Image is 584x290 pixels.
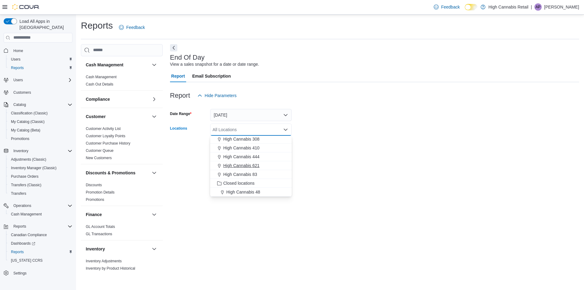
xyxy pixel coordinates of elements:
span: My Catalog (Beta) [9,127,72,134]
div: Customer [81,125,163,164]
span: Classification (Classic) [11,111,48,116]
a: GL Transactions [86,232,112,236]
a: Customer Purchase History [86,141,130,145]
span: Canadian Compliance [11,232,47,237]
button: Canadian Compliance [6,231,75,239]
a: Home [11,47,26,54]
button: Cash Management [86,62,149,68]
a: Feedback [431,1,462,13]
p: High Cannabis Retail [488,3,529,11]
h3: Cash Management [86,62,123,68]
button: Operations [11,202,34,209]
span: Inventory Manager (Classic) [9,164,72,172]
span: Load All Apps in [GEOGRAPHIC_DATA] [17,18,72,30]
span: Operations [11,202,72,209]
span: High Cannabis 308 [223,136,259,142]
button: Customer [151,113,158,120]
span: Reports [11,223,72,230]
span: Inventory Manager (Classic) [11,166,57,170]
span: Feedback [126,24,145,30]
button: Discounts & Promotions [151,169,158,176]
h3: Finance [86,211,102,218]
button: Inventory [11,147,31,155]
span: Classification (Classic) [9,110,72,117]
button: [DATE] [210,109,292,121]
a: Classification (Classic) [9,110,50,117]
span: My Catalog (Classic) [11,119,45,124]
span: Reports [11,250,24,254]
button: Close list of options [283,127,288,132]
button: Inventory [1,147,75,155]
button: High Cannabis 410 [210,144,292,152]
span: Transfers (Classic) [9,181,72,189]
span: Purchase Orders [9,173,72,180]
a: Users [9,56,23,63]
button: Customers [1,88,75,97]
a: Cash Management [9,211,44,218]
span: Home [11,47,72,54]
p: | [531,3,532,11]
span: Inventory [13,148,28,153]
button: Promotions [6,135,75,143]
button: Classification (Classic) [6,109,75,117]
span: [US_STATE] CCRS [11,258,43,263]
button: Transfers [6,189,75,198]
button: Closed locations [210,179,292,188]
span: Cash Out Details [86,82,113,87]
span: Cash Management [9,211,72,218]
button: Hide Parameters [195,89,239,102]
div: Choose from the following options [210,100,292,197]
h3: Inventory [86,246,105,252]
div: Finance [81,223,163,240]
a: Cash Out Details [86,82,113,86]
span: Dashboards [9,240,72,247]
span: Inventory On Hand by Package [86,273,137,278]
span: Inventory [11,147,72,155]
span: Promotions [9,135,72,142]
button: Users [6,55,75,64]
button: Discounts & Promotions [86,170,149,176]
span: New Customers [86,155,112,160]
label: Locations [170,126,187,131]
h3: End Of Day [170,54,205,61]
div: Discounts & Promotions [81,181,163,206]
span: Reports [11,65,24,70]
button: [US_STATE] CCRS [6,256,75,265]
button: Inventory [151,245,158,253]
button: Cash Management [151,61,158,68]
span: Users [9,56,72,63]
span: Users [13,78,23,82]
h3: Compliance [86,96,110,102]
span: Promotion Details [86,190,115,195]
a: Settings [11,270,29,277]
a: [US_STATE] CCRS [9,257,45,264]
span: Washington CCRS [9,257,72,264]
a: Inventory Manager (Classic) [9,164,59,172]
button: Inventory [86,246,149,252]
a: My Catalog (Beta) [9,127,43,134]
button: Settings [1,268,75,277]
button: Home [1,46,75,55]
span: Transfers (Classic) [11,183,41,187]
a: Customer Loyalty Points [86,134,125,138]
button: Reports [6,248,75,256]
span: High Cannabis 48 [226,189,260,195]
a: Feedback [116,21,147,33]
span: High Cannabis 621 [223,162,259,169]
span: Users [11,76,72,84]
p: [PERSON_NAME] [544,3,579,11]
a: Discounts [86,183,102,187]
a: Promotions [9,135,32,142]
span: Settings [11,269,72,277]
span: Purchase Orders [11,174,39,179]
span: Closed locations [223,180,255,186]
a: Reports [9,248,26,256]
span: Catalog [13,102,26,107]
span: High Cannabis 444 [223,154,259,160]
span: High Cannabis 410 [223,145,259,151]
span: Home [13,48,23,53]
a: Promotions [86,197,104,202]
a: Customer Queue [86,148,113,153]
